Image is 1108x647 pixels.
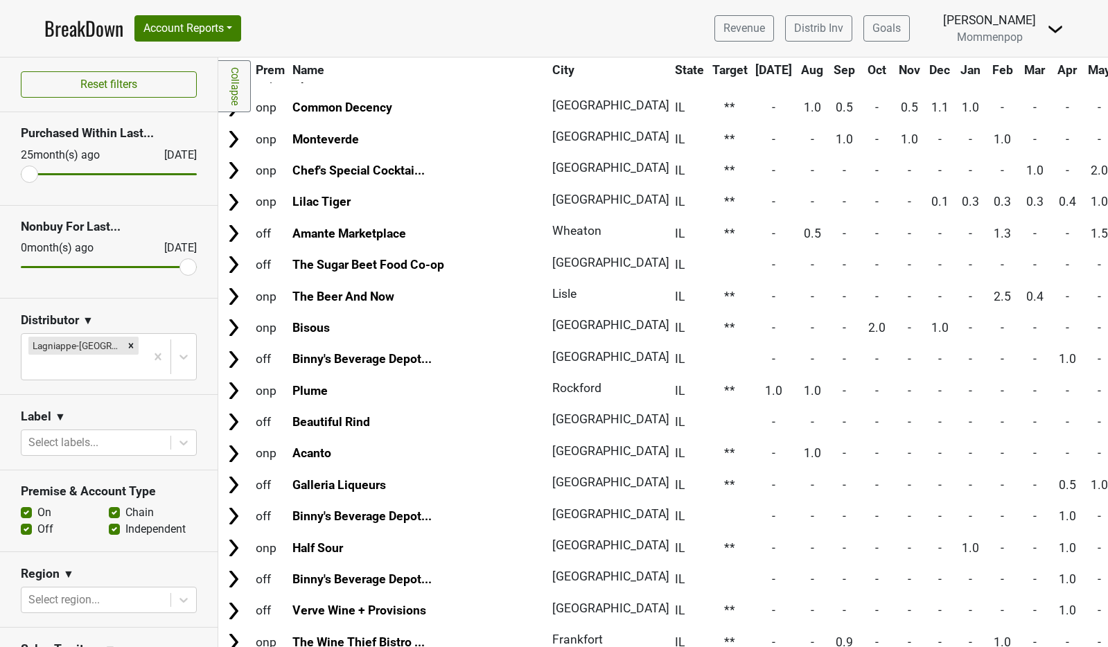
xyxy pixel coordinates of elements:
a: Common Decency [292,100,392,114]
span: - [1066,321,1069,335]
span: - [908,478,911,492]
span: - [1098,321,1101,335]
span: - [875,163,879,177]
span: 0.3 [994,69,1011,83]
span: - [938,163,942,177]
span: - [875,541,879,555]
span: IL [675,258,685,272]
span: - [875,352,879,366]
span: - [969,478,972,492]
a: Apero [292,69,326,83]
span: - [908,290,911,303]
td: off [252,218,288,248]
span: - [969,509,972,523]
span: - [772,352,775,366]
span: - [1098,69,1101,83]
div: Lagniappe-[GEOGRAPHIC_DATA] [28,337,123,355]
td: onp [252,124,288,154]
span: - [1001,384,1004,398]
span: - [1066,415,1069,429]
td: onp [252,375,288,405]
span: 0.3 [1026,195,1044,209]
h3: Distributor [21,313,79,328]
span: 1.0 [1091,195,1108,209]
span: - [1066,258,1069,272]
span: 2.5 [994,290,1011,303]
span: 0.8 [765,69,782,83]
a: Binny's Beverage Depot... [292,352,432,366]
td: off [252,250,288,280]
span: - [1066,227,1069,240]
th: Aug: activate to sort column ascending [797,57,828,82]
th: Dec: activate to sort column ascending [926,57,953,82]
span: Lisle [552,287,577,301]
span: 1.0 [931,321,949,335]
span: - [938,352,942,366]
span: - [843,290,846,303]
span: 0.3 [868,69,886,83]
span: - [843,446,846,460]
span: - [938,227,942,240]
a: Distrib Inv [785,15,852,42]
h3: Region [21,567,60,581]
span: - [1033,100,1037,114]
span: 1.3 [994,227,1011,240]
span: - [843,258,846,272]
span: - [1098,384,1101,398]
span: 0.1 [931,195,949,209]
span: - [938,415,942,429]
span: 0.5 [804,69,821,83]
a: The Sugar Beet Food Co-op [292,258,444,272]
span: - [908,258,911,272]
td: onp [252,312,288,342]
td: off [252,470,288,499]
th: Apr: activate to sort column ascending [1052,57,1083,82]
span: - [1098,132,1101,146]
span: - [772,195,775,209]
td: off [252,502,288,531]
img: Arrow right [223,475,244,495]
span: [GEOGRAPHIC_DATA] [552,98,669,112]
span: Prem [256,63,285,77]
span: [GEOGRAPHIC_DATA] [552,193,669,206]
span: - [908,446,911,460]
span: Wheaton [552,224,601,238]
span: - [1066,446,1069,460]
div: [DATE] [152,147,197,163]
a: Chef's Special Cocktai... [292,163,425,177]
img: Arrow right [223,129,244,150]
span: - [908,321,911,335]
span: - [811,415,814,429]
span: - [1033,69,1037,83]
label: Independent [125,521,186,538]
span: - [969,163,972,177]
span: - [772,509,775,523]
td: onp [252,281,288,311]
span: 1.0 [1059,352,1076,366]
td: onp [252,187,288,217]
a: Collapse [218,60,251,112]
label: Off [37,521,53,538]
img: Arrow right [223,506,244,526]
span: 1.5 [1091,227,1108,240]
label: On [37,504,51,521]
span: - [772,446,775,460]
span: Name [292,63,324,77]
span: - [969,290,972,303]
th: Name: activate to sort column ascending [290,57,548,82]
span: - [772,415,775,429]
h3: Nonbuy For Last... [21,220,197,234]
span: 1.0 [1026,163,1044,177]
span: - [908,195,911,209]
span: - [875,509,879,523]
th: Prem: activate to sort column ascending [252,57,288,82]
th: State: activate to sort column ascending [671,57,707,82]
span: - [843,415,846,429]
span: - [811,478,814,492]
td: onp [252,438,288,468]
img: Arrow right [223,286,244,307]
span: - [875,478,879,492]
span: 0.4 [1059,195,1076,209]
span: Target [712,63,748,77]
span: - [1033,509,1037,523]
